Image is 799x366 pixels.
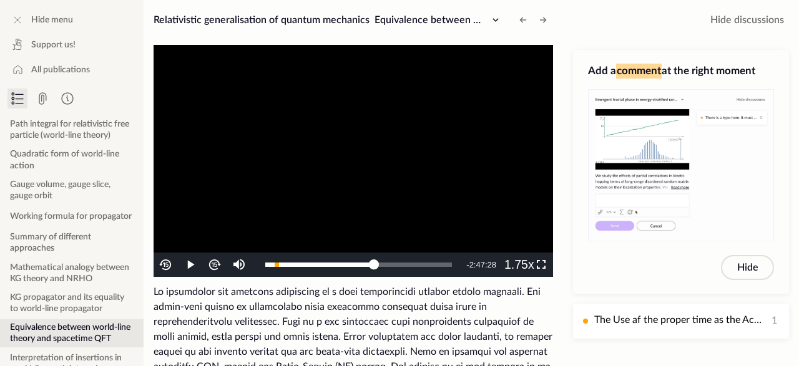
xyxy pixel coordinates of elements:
img: forth [207,258,222,272]
button: Mute [227,253,251,277]
h3: Add a at the right moment [588,64,774,79]
span: Relativistic generalisation of quantum mechanics [154,15,370,25]
span: Support us! [31,39,76,51]
span: Hide discussions [710,12,784,27]
div: Progress Bar [265,262,452,267]
button: Hide [721,255,774,280]
span: All publications [31,64,90,76]
span: Hide menu [31,14,73,26]
div: Video Player [154,45,553,277]
button: Relativistic generalisation of quantum mechanicsEquivalence between world-line theory and spaceti... [149,10,508,30]
span: - [466,260,469,269]
button: Playback Rate [504,253,529,277]
p: The Use af the proper time as the Action is a very sound argument, that it's extremum gives rise ... [594,312,767,328]
span: Equivalence between world-line theory and spacetime QFT [375,15,640,25]
button: The Use af the proper time as the Action is a very sound argument, that it's extremum gives rise ... [573,304,789,339]
span: comment [616,64,662,79]
button: Play [178,253,202,277]
span: 2:47:28 [469,260,496,269]
img: back [159,258,173,272]
button: Fullscreen [529,253,553,277]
